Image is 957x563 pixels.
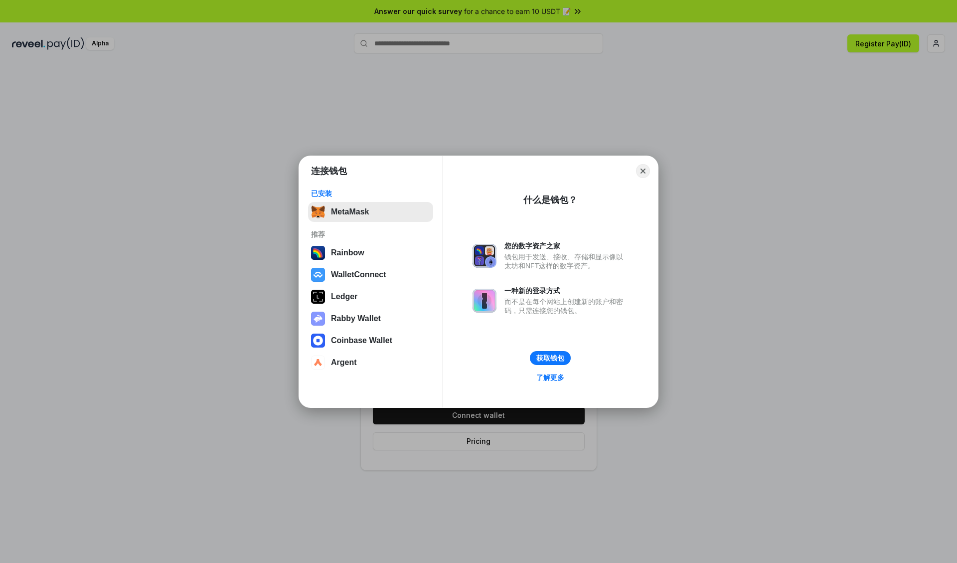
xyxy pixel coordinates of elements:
[308,202,433,222] button: MetaMask
[331,358,357,367] div: Argent
[473,289,496,313] img: svg+xml,%3Csvg%20xmlns%3D%22http%3A%2F%2Fwww.w3.org%2F2000%2Fsvg%22%20fill%3D%22none%22%20viewBox...
[308,265,433,285] button: WalletConnect
[311,246,325,260] img: svg+xml,%3Csvg%20width%3D%22120%22%20height%3D%22120%22%20viewBox%3D%220%200%20120%20120%22%20fil...
[530,371,570,384] a: 了解更多
[331,270,386,279] div: WalletConnect
[308,353,433,373] button: Argent
[504,252,628,270] div: 钱包用于发送、接收、存储和显示像以太坊和NFT这样的数字资产。
[308,287,433,307] button: Ledger
[331,248,364,257] div: Rainbow
[311,290,325,304] img: svg+xml,%3Csvg%20xmlns%3D%22http%3A%2F%2Fwww.w3.org%2F2000%2Fsvg%22%20width%3D%2228%22%20height%3...
[331,207,369,216] div: MetaMask
[308,309,433,329] button: Rabby Wallet
[504,241,628,250] div: 您的数字资产之家
[311,205,325,219] img: svg+xml,%3Csvg%20fill%3D%22none%22%20height%3D%2233%22%20viewBox%3D%220%200%2035%2033%22%20width%...
[530,351,571,365] button: 获取钱包
[311,356,325,370] img: svg+xml,%3Csvg%20width%3D%2228%22%20height%3D%2228%22%20viewBox%3D%220%200%2028%2028%22%20fill%3D...
[311,189,430,198] div: 已安装
[331,314,381,323] div: Rabby Wallet
[311,165,347,177] h1: 连接钱包
[308,243,433,263] button: Rainbow
[311,230,430,239] div: 推荐
[311,334,325,348] img: svg+xml,%3Csvg%20width%3D%2228%22%20height%3D%2228%22%20viewBox%3D%220%200%2028%2028%22%20fill%3D...
[311,312,325,326] img: svg+xml,%3Csvg%20xmlns%3D%22http%3A%2F%2Fwww.w3.org%2F2000%2Fsvg%22%20fill%3D%22none%22%20viewBox...
[536,354,564,363] div: 获取钱包
[536,373,564,382] div: 了解更多
[331,336,392,345] div: Coinbase Wallet
[504,286,628,295] div: 一种新的登录方式
[311,268,325,282] img: svg+xml,%3Csvg%20width%3D%2228%22%20height%3D%2228%22%20viewBox%3D%220%200%2028%2028%22%20fill%3D...
[523,194,577,206] div: 什么是钱包？
[331,292,357,301] div: Ledger
[308,331,433,351] button: Coinbase Wallet
[504,297,628,315] div: 而不是在每个网站上创建新的账户和密码，只需连接您的钱包。
[636,164,650,178] button: Close
[473,244,496,268] img: svg+xml,%3Csvg%20xmlns%3D%22http%3A%2F%2Fwww.w3.org%2F2000%2Fsvg%22%20fill%3D%22none%22%20viewBox...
